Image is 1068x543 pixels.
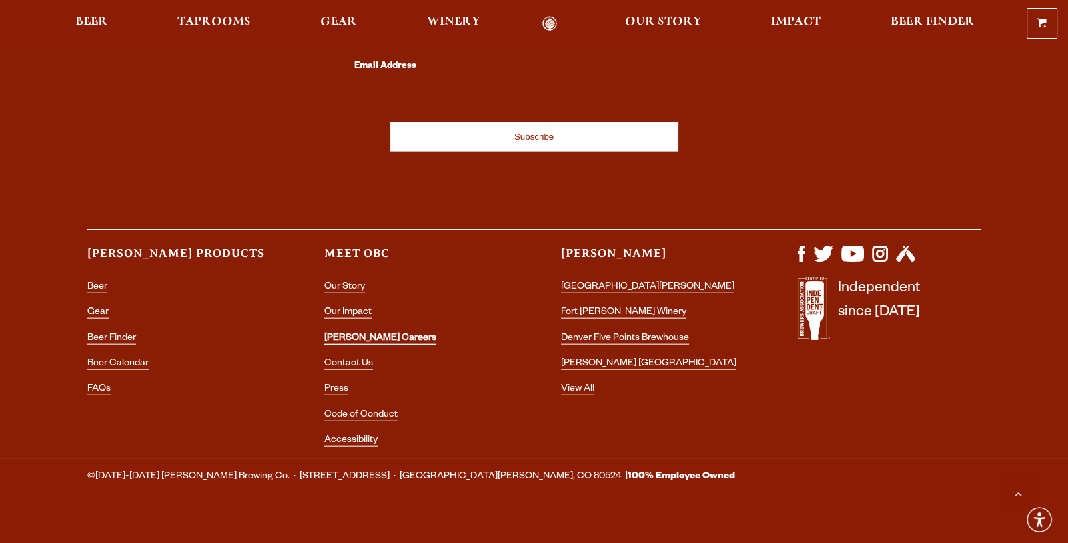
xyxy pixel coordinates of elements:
[813,255,833,266] a: Visit us on X (formerly Twitter)
[87,468,735,486] span: ©[DATE]-[DATE] [PERSON_NAME] Brewing Co. · [STREET_ADDRESS] · [GEOGRAPHIC_DATA][PERSON_NAME], CO ...
[75,17,108,27] span: Beer
[324,435,378,447] a: Accessibility
[324,359,373,370] a: Contact Us
[561,359,736,370] a: [PERSON_NAME] [GEOGRAPHIC_DATA]
[87,359,149,370] a: Beer Calendar
[324,410,398,421] a: Code of Conduct
[628,472,735,482] strong: 100% Employee Owned
[177,17,251,27] span: Taprooms
[625,17,702,27] span: Our Story
[841,255,864,266] a: Visit us on YouTube
[1025,505,1054,534] div: Accessibility Menu
[798,255,805,266] a: Visit us on Facebook
[771,17,821,27] span: Impact
[418,16,489,31] a: Winery
[1001,476,1035,510] a: Scroll to top
[561,282,734,293] a: [GEOGRAPHIC_DATA][PERSON_NAME]
[890,17,974,27] span: Beer Finder
[354,58,714,75] label: Email Address
[525,16,575,31] a: Odell Home
[87,307,109,319] a: Gear
[881,16,983,31] a: Beer Finder
[324,282,365,293] a: Our Story
[169,16,259,31] a: Taprooms
[390,122,678,152] input: Subscribe
[561,333,689,345] a: Denver Five Points Brewhouse
[427,17,480,27] span: Winery
[838,277,920,347] p: Independent since [DATE]
[67,16,117,31] a: Beer
[872,255,888,266] a: Visit us on Instagram
[324,333,436,345] a: [PERSON_NAME] Careers
[312,16,366,31] a: Gear
[324,307,372,319] a: Our Impact
[896,255,915,266] a: Visit us on Untappd
[561,246,744,273] h3: [PERSON_NAME]
[87,246,271,273] h3: [PERSON_NAME] Products
[324,384,348,395] a: Press
[561,384,594,395] a: View All
[616,16,710,31] a: Our Story
[320,17,357,27] span: Gear
[87,282,107,293] a: Beer
[87,384,111,395] a: FAQs
[87,333,136,345] a: Beer Finder
[561,307,686,319] a: Fort [PERSON_NAME] Winery
[762,16,829,31] a: Impact
[324,246,508,273] h3: Meet OBC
